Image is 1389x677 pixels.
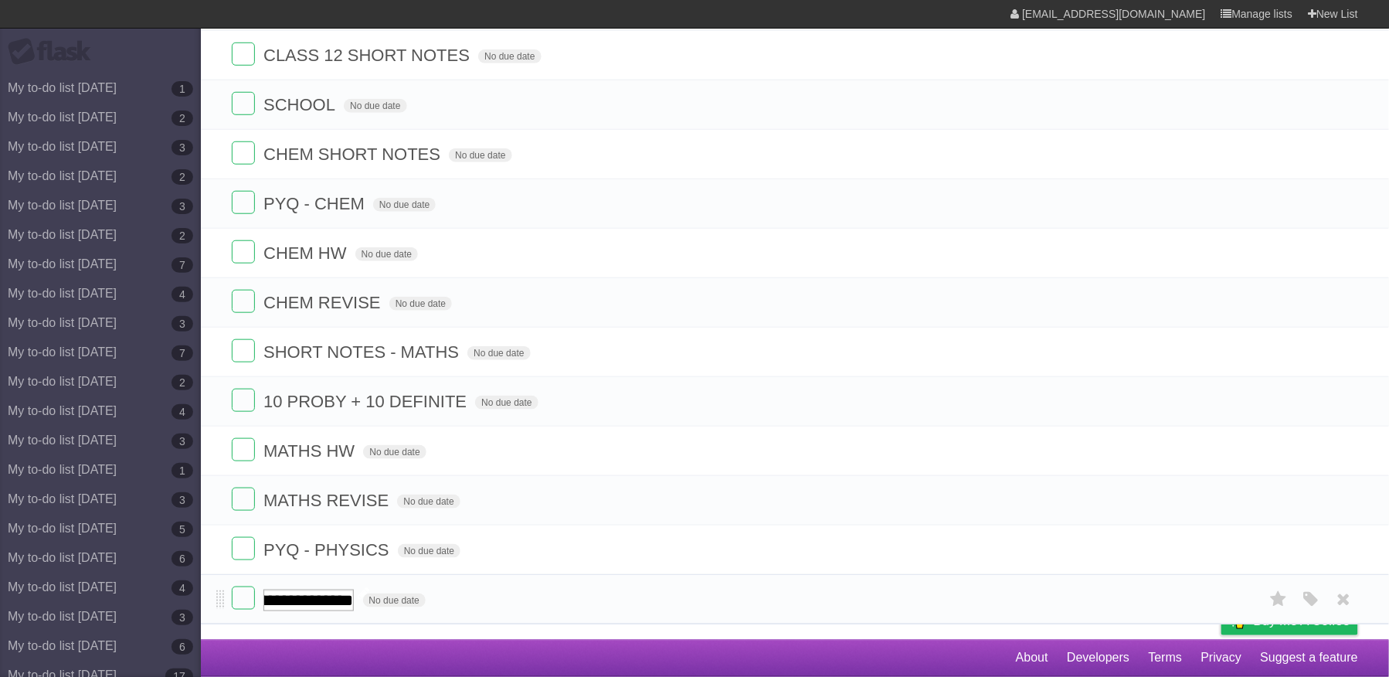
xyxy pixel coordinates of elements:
[172,257,193,273] b: 7
[172,81,193,97] b: 1
[373,198,436,212] span: No due date
[449,148,511,162] span: No due date
[263,194,368,213] span: PYQ - CHEM
[263,441,358,461] span: MATHS HW
[172,610,193,625] b: 3
[172,551,193,566] b: 6
[398,544,460,558] span: No due date
[1254,607,1350,634] span: Buy me a coffee
[389,297,452,311] span: No due date
[232,92,255,115] label: Done
[232,587,255,610] label: Done
[232,191,255,214] label: Done
[363,445,426,459] span: No due date
[172,287,193,302] b: 4
[172,639,193,655] b: 6
[232,389,255,412] label: Done
[467,346,530,360] span: No due date
[172,345,193,361] b: 7
[172,111,193,126] b: 2
[363,594,426,607] span: No due date
[263,293,385,312] span: CHEM REVISE
[232,339,255,362] label: Done
[172,169,193,185] b: 2
[263,145,444,164] span: CHEM SHORT NOTES
[232,141,255,165] label: Done
[172,434,193,449] b: 3
[263,392,470,411] span: 10 PROBY + 10 DEFINITE
[1149,644,1183,673] a: Terms
[263,243,351,263] span: CHEM HW
[1261,644,1358,673] a: Suggest a feature
[1264,587,1293,612] label: Star task
[475,396,538,410] span: No due date
[263,95,339,114] span: SCHOOL
[172,199,193,214] b: 3
[478,49,541,63] span: No due date
[172,140,193,155] b: 3
[1067,644,1129,673] a: Developers
[232,240,255,264] label: Done
[232,290,255,313] label: Done
[232,488,255,511] label: Done
[263,342,463,362] span: SHORT NOTES - MATHS
[1016,644,1048,673] a: About
[355,247,418,261] span: No due date
[8,38,100,66] div: Flask
[172,492,193,508] b: 3
[344,99,406,113] span: No due date
[172,463,193,478] b: 1
[232,537,255,560] label: Done
[172,375,193,390] b: 2
[172,404,193,420] b: 4
[263,540,393,560] span: PYQ - PHYSICS
[172,580,193,596] b: 4
[172,316,193,332] b: 3
[397,495,460,509] span: No due date
[1201,644,1241,673] a: Privacy
[232,43,255,66] label: Done
[232,438,255,461] label: Done
[263,491,392,510] span: MATHS REVISE
[172,522,193,537] b: 5
[172,228,193,243] b: 2
[263,46,474,65] span: CLASS 12 SHORT NOTES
